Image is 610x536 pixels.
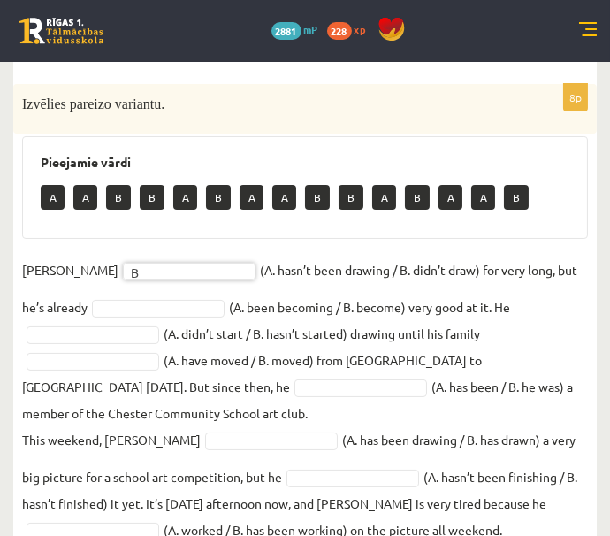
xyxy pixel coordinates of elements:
p: A [173,185,197,210]
a: 228 xp [327,22,375,36]
span: Izvēlies pareizo variantu. [22,96,164,111]
span: 228 [327,22,352,40]
span: 2881 [271,22,301,40]
p: B [305,185,330,210]
p: B [206,185,231,210]
p: A [471,185,495,210]
h3: Pieejamie vārdi [41,155,569,170]
a: B [123,263,255,280]
p: B [106,185,131,210]
p: A [272,185,296,210]
p: A [372,185,396,210]
p: B [405,185,430,210]
p: B [339,185,363,210]
p: A [73,185,97,210]
p: A [41,185,65,210]
span: B [131,264,232,281]
p: B [140,185,164,210]
p: [PERSON_NAME] [22,257,118,283]
span: mP [304,22,318,36]
p: 8p [563,83,588,111]
p: This weekend, [PERSON_NAME] [22,426,201,453]
span: xp [355,22,366,36]
p: A [438,185,462,210]
a: Rīgas 1. Tālmācības vidusskola [19,18,103,44]
p: A [240,185,263,210]
p: B [504,185,529,210]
